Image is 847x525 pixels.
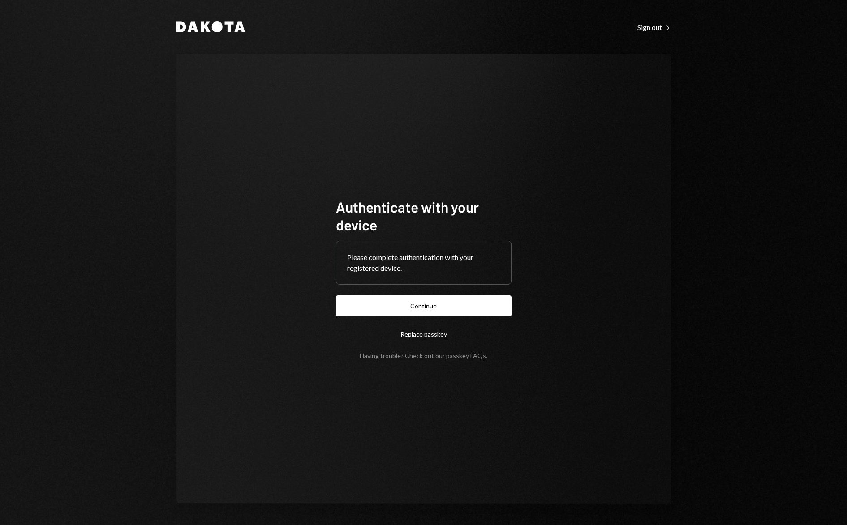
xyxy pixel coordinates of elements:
[336,295,512,316] button: Continue
[360,352,487,359] div: Having trouble? Check out our .
[336,198,512,234] h1: Authenticate with your device
[637,22,671,32] a: Sign out
[637,23,671,32] div: Sign out
[336,324,512,345] button: Replace passkey
[347,252,500,273] div: Please complete authentication with your registered device.
[446,352,486,360] a: passkey FAQs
